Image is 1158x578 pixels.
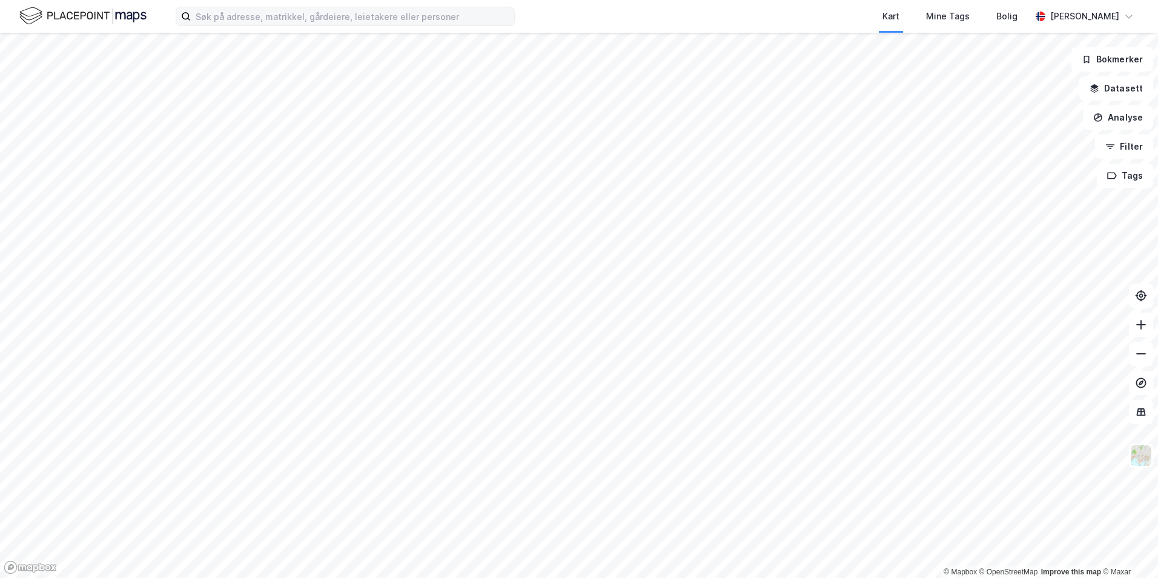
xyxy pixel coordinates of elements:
[944,568,977,576] a: Mapbox
[1097,164,1153,188] button: Tags
[1095,135,1153,159] button: Filter
[926,9,970,24] div: Mine Tags
[1130,444,1153,467] img: Z
[191,7,514,25] input: Søk på adresse, matrikkel, gårdeiere, leietakere eller personer
[882,9,899,24] div: Kart
[996,9,1017,24] div: Bolig
[19,5,147,27] img: logo.f888ab2527a4732fd821a326f86c7f29.svg
[1079,76,1153,101] button: Datasett
[1083,105,1153,130] button: Analyse
[1050,9,1119,24] div: [PERSON_NAME]
[1041,568,1101,576] a: Improve this map
[4,560,57,574] a: Mapbox homepage
[1071,47,1153,71] button: Bokmerker
[1097,520,1158,578] div: Kontrollprogram for chat
[1097,520,1158,578] iframe: Chat Widget
[979,568,1038,576] a: OpenStreetMap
